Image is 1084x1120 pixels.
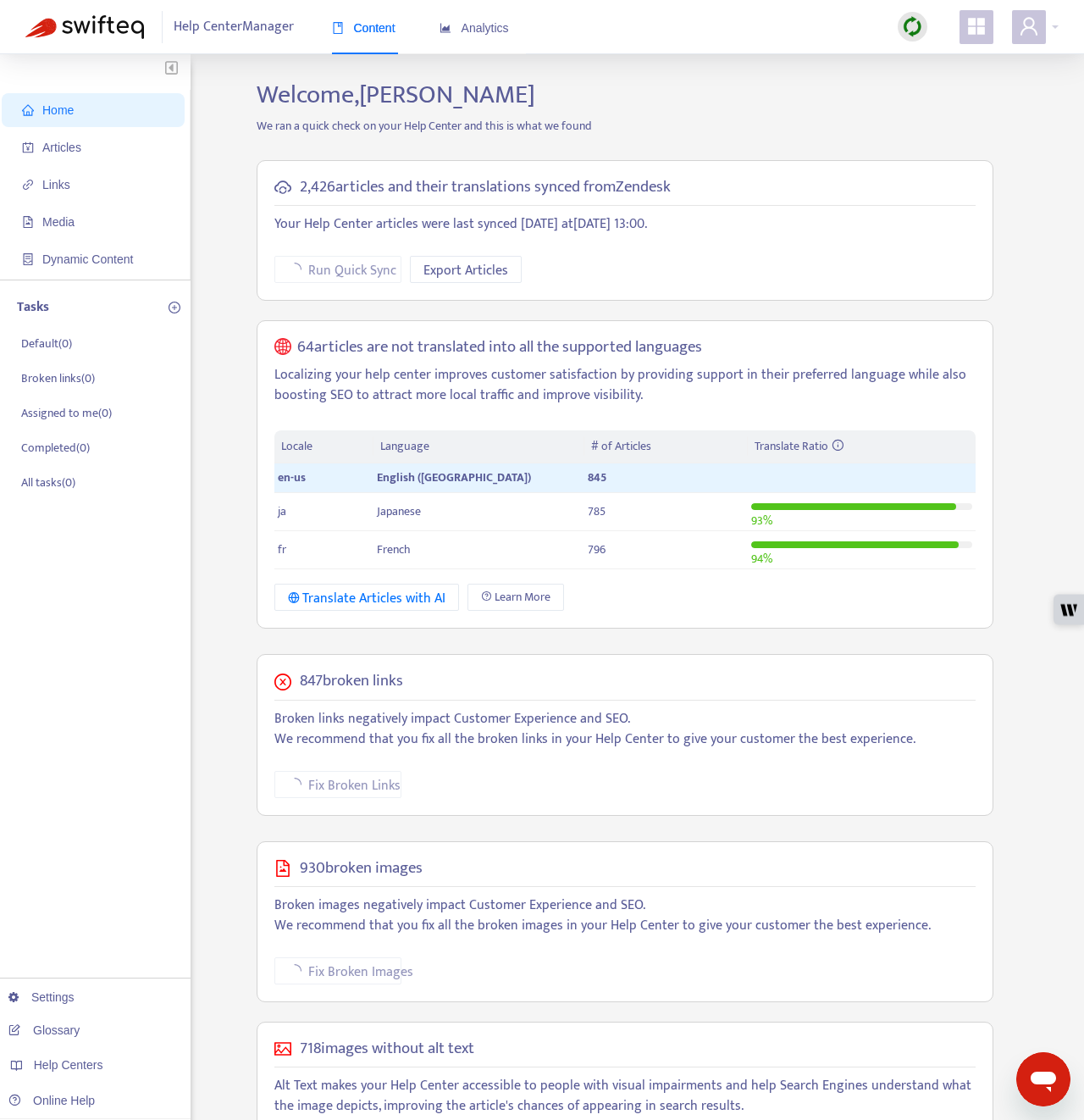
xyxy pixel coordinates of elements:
span: 94 % [751,549,772,568]
span: link [22,179,34,191]
p: Alt Text makes your Help Center accessible to people with visual impairments and help Search Engi... [274,1076,976,1117]
a: Settings [8,990,75,1004]
span: Articles [42,141,81,154]
h5: 718 images without alt text [300,1040,474,1059]
span: global [274,338,291,358]
span: Fix Broken Links [308,775,401,796]
span: English ([GEOGRAPHIC_DATA]) [377,468,531,487]
span: Analytics [440,21,509,35]
span: picture [274,1040,291,1057]
a: Online Help [8,1094,95,1107]
span: area-chart [440,22,451,34]
span: Fix Broken Images [308,962,413,983]
div: Translate Ratio [755,437,968,456]
p: We ran a quick check on your Help Center and this is what we found [244,117,1006,135]
span: Learn More [495,588,550,607]
p: Default ( 0 ) [21,335,72,352]
span: Welcome, [PERSON_NAME] [257,74,535,116]
span: Links [42,178,70,191]
span: plus-circle [169,302,180,313]
h5: 930 broken images [300,859,423,879]
span: user [1019,16,1039,36]
div: Translate Articles with AI [288,588,446,609]
p: Tasks [17,297,49,318]
span: 796 [588,540,606,559]
span: 785 [588,502,606,521]
span: loading [288,778,301,791]
span: Help Center Manager [174,11,294,43]
span: 845 [588,468,606,487]
span: home [22,104,34,116]
img: Swifteq [25,15,144,39]
a: Learn More [467,584,564,611]
h5: 2,426 articles and their translations synced from Zendesk [300,178,671,197]
span: Media [42,215,75,229]
span: container [22,253,34,265]
span: Run Quick Sync [308,260,396,281]
span: loading [288,263,301,276]
span: file-image [274,860,291,877]
span: Japanese [377,502,421,521]
p: Broken images negatively impact Customer Experience and SEO. We recommend that you fix all the br... [274,895,976,936]
span: account-book [22,141,34,153]
th: Locale [274,430,374,463]
span: Content [332,21,395,35]
span: 93 % [751,511,772,530]
button: Run Quick Sync [274,256,401,283]
span: close-circle [274,674,291,690]
span: book [332,22,344,34]
button: Translate Articles with AI [274,584,460,611]
p: All tasks ( 0 ) [21,474,75,491]
button: Fix Broken Images [274,957,401,984]
p: Assigned to me ( 0 ) [21,404,112,422]
iframe: Button to launch messaging window [1016,1052,1070,1106]
span: file-image [22,216,34,228]
a: Glossary [8,1023,80,1037]
span: Export Articles [423,260,508,281]
span: fr [278,540,286,559]
p: Your Help Center articles were last synced [DATE] at [DATE] 13:00 . [274,214,976,235]
h5: 64 articles are not translated into all the supported languages [297,338,702,358]
span: ja [278,502,286,521]
h5: 847 broken links [300,672,403,691]
span: en-us [278,468,306,487]
img: sync.dc5367851b00ba804db3.png [902,16,923,37]
span: French [377,540,411,559]
span: cloud-sync [274,179,291,196]
span: appstore [966,16,987,36]
span: Home [42,103,74,117]
p: Localizing your help center improves customer satisfaction by providing support in their preferre... [274,365,976,406]
p: Broken links ( 0 ) [21,369,95,387]
span: Dynamic Content [42,252,133,266]
button: Export Articles [410,256,522,283]
button: Fix Broken Links [274,771,401,798]
span: loading [288,964,301,978]
th: Language [373,430,583,463]
span: Help Centers [34,1058,103,1072]
p: Broken links negatively impact Customer Experience and SEO. We recommend that you fix all the bro... [274,709,976,750]
th: # of Articles [584,430,748,463]
p: Completed ( 0 ) [21,439,90,457]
